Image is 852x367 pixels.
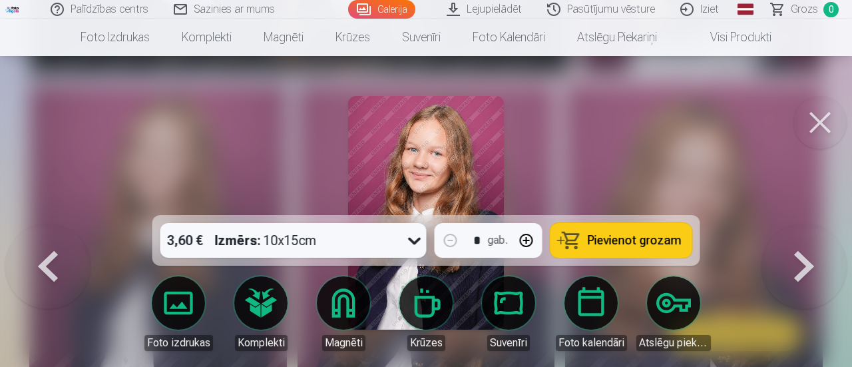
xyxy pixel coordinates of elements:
[488,232,508,248] div: gab.
[389,276,463,351] a: Krūzes
[550,223,692,258] button: Pievienot grozam
[322,335,365,351] div: Magnēti
[319,19,386,56] a: Krūzes
[636,276,711,351] a: Atslēgu piekariņi
[166,19,248,56] a: Komplekti
[823,2,839,17] span: 0
[636,335,711,351] div: Atslēgu piekariņi
[215,223,317,258] div: 10x15cm
[235,335,288,351] div: Komplekti
[791,1,818,17] span: Grozs
[306,276,381,351] a: Magnēti
[554,276,628,351] a: Foto kalendāri
[224,276,298,351] a: Komplekti
[65,19,166,56] a: Foto izdrukas
[457,19,561,56] a: Foto kalendāri
[215,231,261,250] strong: Izmērs :
[673,19,787,56] a: Visi produkti
[407,335,445,351] div: Krūzes
[144,335,213,351] div: Foto izdrukas
[386,19,457,56] a: Suvenīri
[141,276,216,351] a: Foto izdrukas
[5,5,20,13] img: /fa1
[556,335,627,351] div: Foto kalendāri
[588,234,682,246] span: Pievienot grozam
[561,19,673,56] a: Atslēgu piekariņi
[248,19,319,56] a: Magnēti
[160,223,210,258] div: 3,60 €
[487,335,530,351] div: Suvenīri
[471,276,546,351] a: Suvenīri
